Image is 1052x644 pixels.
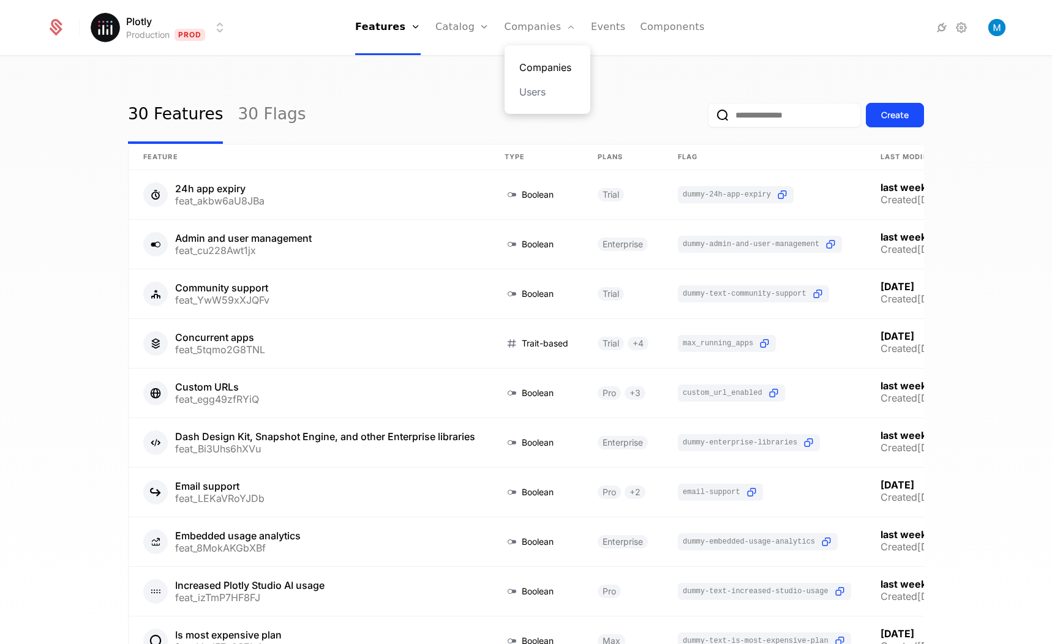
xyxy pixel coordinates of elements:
[126,14,152,29] span: Plotly
[881,109,909,121] div: Create
[519,60,576,75] a: Companies
[126,29,170,41] div: Production
[866,103,924,127] button: Create
[94,14,228,41] button: Select environment
[934,20,949,35] a: Integrations
[954,20,969,35] a: Settings
[988,19,1005,36] button: Open user button
[583,144,663,170] th: Plans
[129,144,490,170] th: Feature
[91,13,120,42] img: Plotly
[866,144,1011,170] th: Last Modified
[663,144,866,170] th: Flag
[175,29,206,41] span: Prod
[128,86,223,144] a: 30 Features
[519,84,576,99] a: Users
[490,144,583,170] th: Type
[238,86,306,144] a: 30 Flags
[988,19,1005,36] img: Matthew Brown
